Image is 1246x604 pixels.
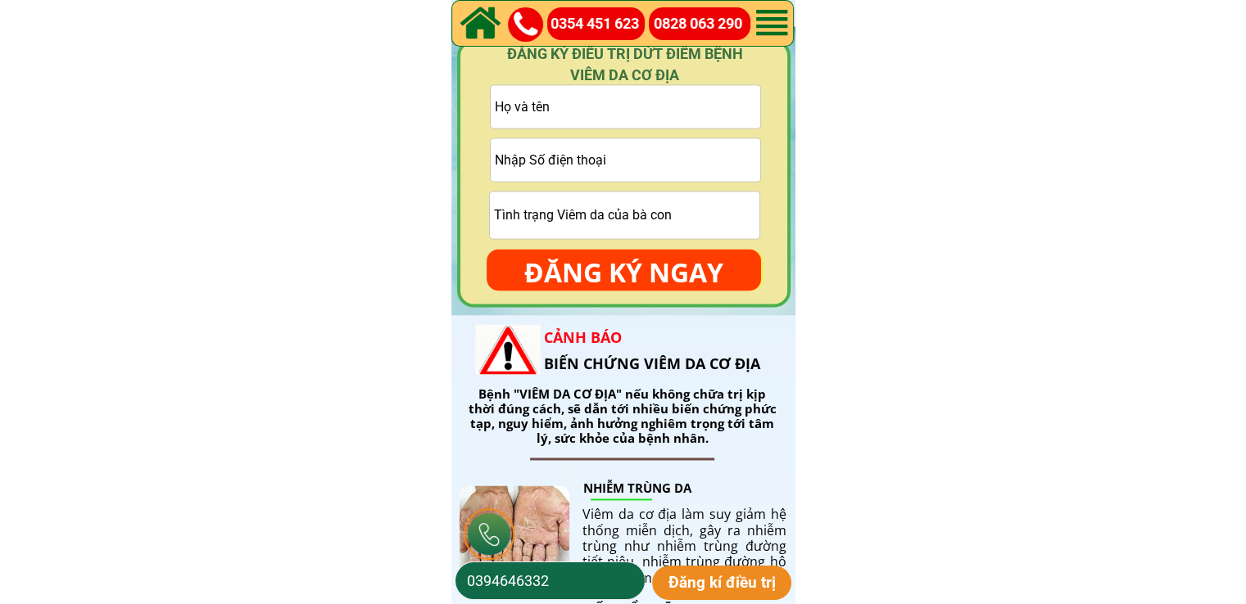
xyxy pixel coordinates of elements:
div: Viêm da cơ địa làm suy giảm hệ thống miễn dịch, gây ra nhiễm trùng như nhiễm trùng đường tiết niệ... [582,507,786,585]
h4: ĐĂNG KÝ ĐIỀU TRỊ DỨT ĐIỂM BỆNH VIÊM DA CƠ ĐỊA [483,43,767,84]
a: 0354 451 623 [551,12,647,36]
p: Đăng kí điều trị [652,566,792,600]
div: Bệnh "VIÊM DA CƠ ĐỊA" nếu không chữa trị kịp thời đúng cách, sẽ dẫn tới nhiều biến chứng phức tạp... [465,386,780,445]
h2: NHIỄM TRÙNG DA [583,480,760,497]
input: Họ và tên [491,85,760,128]
input: Vui lòng nhập ĐÚNG SỐ ĐIỆN THOẠI [491,138,760,181]
input: Số điện thoại [463,562,637,599]
a: 0828 063 290 [654,12,751,36]
span: CẢNH BÁO [544,327,622,347]
input: Tình trạng Viêm da của bà con [490,192,759,238]
p: ĐĂNG KÝ NGAY [487,249,761,296]
h2: BIẾN CHỨNG VIÊM DA CƠ ĐỊA [544,324,787,377]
